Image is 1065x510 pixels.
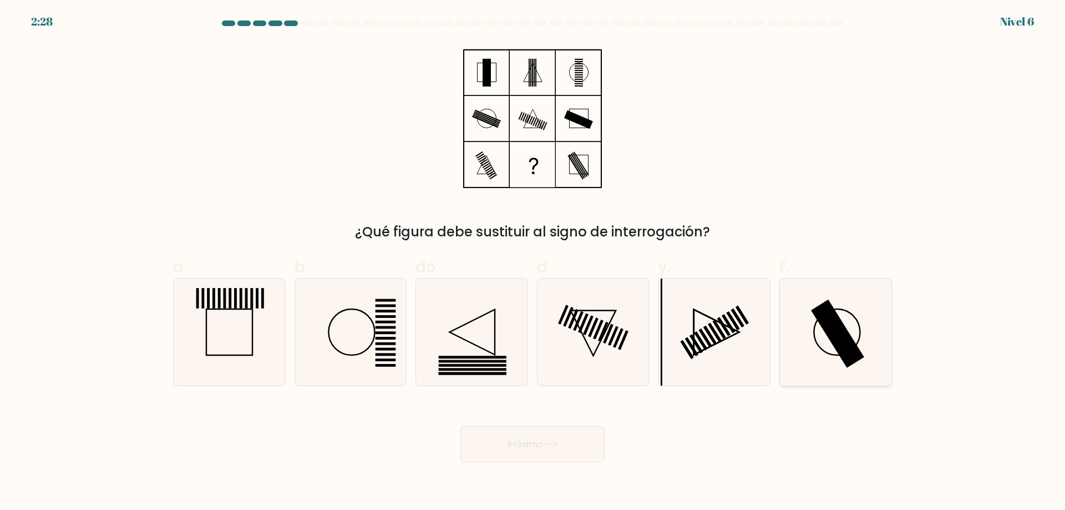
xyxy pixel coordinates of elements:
[415,256,438,277] font: do.
[508,438,543,451] font: Próximo
[31,14,53,29] font: 2:28
[537,256,550,277] font: d.
[295,256,308,277] font: b.
[355,223,710,241] font: ¿Qué figura debe sustituir al signo de interrogación?
[658,256,670,277] font: y.
[1000,14,1034,29] font: Nivel 6
[779,256,790,277] font: F.
[460,426,605,462] button: Próximo
[173,256,186,277] font: a.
